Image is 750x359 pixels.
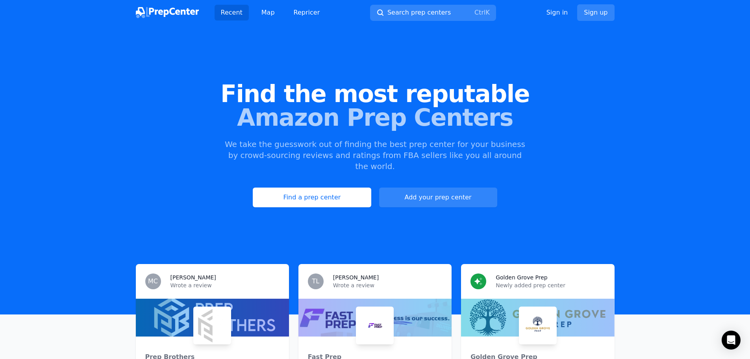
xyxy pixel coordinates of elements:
kbd: Ctrl [474,9,485,16]
h3: [PERSON_NAME] [333,273,379,281]
h3: Golden Grove Prep [496,273,547,281]
span: MC [148,278,158,285]
a: Sign up [577,4,614,21]
p: Wrote a review [170,281,280,289]
img: PrepCenter [136,7,199,18]
span: Amazon Prep Centers [13,106,737,129]
a: Repricer [287,5,326,20]
a: Recent [215,5,249,20]
p: We take the guesswork out of finding the best prep center for your business by crowd-sourcing rev... [224,139,526,172]
div: Open Intercom Messenger [722,331,741,350]
a: Sign in [546,8,568,17]
p: Newly added prep center [496,281,605,289]
a: Map [255,5,281,20]
a: Find a prep center [253,188,371,207]
a: Add your prep center [379,188,497,207]
p: Wrote a review [333,281,442,289]
kbd: K [485,9,490,16]
h3: [PERSON_NAME] [170,273,216,281]
span: Search prep centers [387,8,451,17]
img: Fast Prep [357,308,392,343]
span: TL [312,278,319,285]
span: Find the most reputable [13,82,737,106]
img: Prep Brothers [195,308,230,343]
button: Search prep centersCtrlK [370,5,496,21]
img: Golden Grove Prep [520,308,555,343]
